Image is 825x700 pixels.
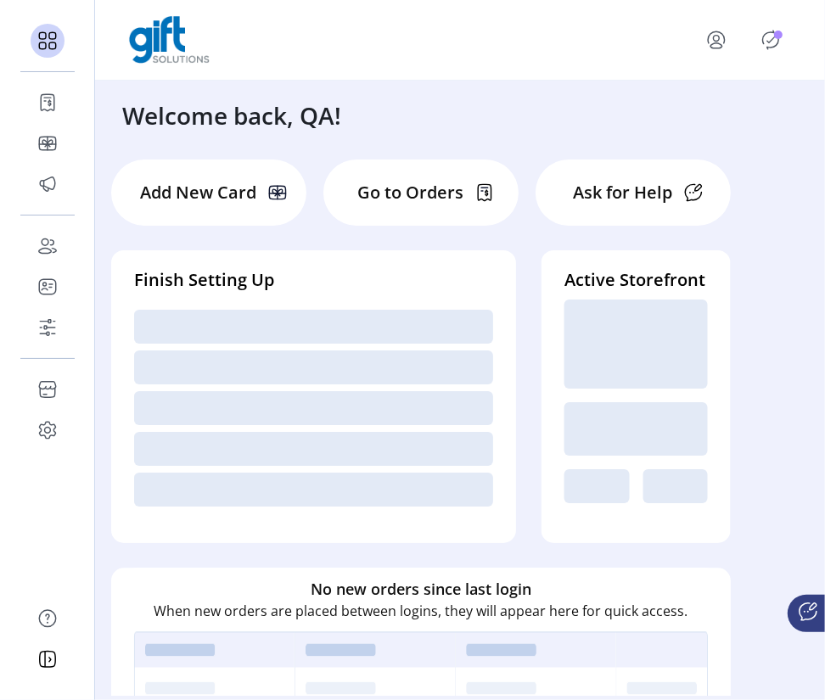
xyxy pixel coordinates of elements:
[564,267,708,293] h4: Active Storefront
[154,602,688,622] p: When new orders are placed between logins, they will appear here for quick access.
[129,16,210,64] img: logo
[122,98,341,133] h3: Welcome back, QA!
[757,26,784,53] button: Publisher Panel
[311,579,531,602] h6: No new orders since last login
[574,180,673,205] p: Ask for Help
[141,180,257,205] p: Add New Card
[682,20,757,60] button: menu
[134,267,493,293] h4: Finish Setting Up
[358,180,464,205] p: Go to Orders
